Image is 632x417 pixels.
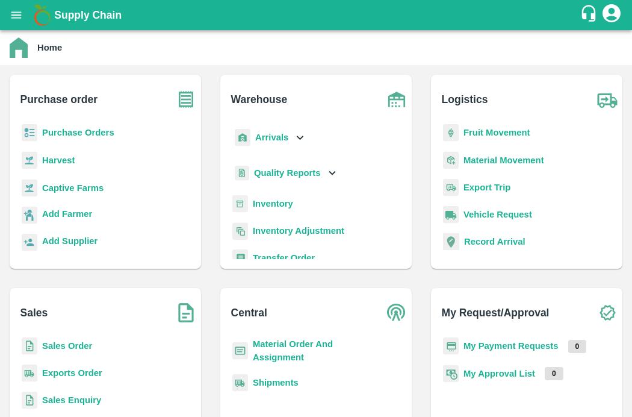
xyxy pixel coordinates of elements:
[54,7,580,24] a: Supply Chain
[10,37,28,58] img: home
[232,249,248,267] img: whTransfer
[231,304,267,321] b: Central
[42,395,101,405] a: Sales Enquiry
[443,337,459,355] img: payment
[22,392,37,409] img: sales
[42,183,104,193] a: Captive Farms
[255,133,288,142] b: Arrivals
[22,234,37,251] img: supplier
[42,209,92,219] b: Add Farmer
[382,84,412,114] img: warehouse
[22,365,37,382] img: shipments
[22,337,37,355] img: sales
[463,155,544,165] a: Material Movement
[232,195,248,213] img: whInventory
[171,84,201,114] img: purchase
[2,1,30,29] button: open drawer
[443,233,459,250] img: recordArrival
[592,298,622,328] img: check
[235,166,249,181] img: qualityReport
[42,368,102,378] a: Exports Order
[464,237,525,246] a: Record Arrival
[22,179,37,197] img: harvest
[42,341,92,351] a: Sales Order
[231,91,288,108] b: Warehouse
[22,207,37,224] img: farmer
[22,151,37,169] img: harvest
[443,124,459,142] img: fruit
[442,304,550,321] b: My Request/Approval
[20,304,48,321] b: Sales
[601,2,622,28] div: account of current user
[463,183,510,192] a: Export Trip
[463,341,559,351] a: My Payment Requests
[443,206,459,224] img: vehicle
[382,298,412,328] img: central
[463,369,535,378] a: My Approval List
[232,222,248,240] img: inventory
[171,298,201,328] img: soSales
[253,378,299,387] a: Shipments
[232,161,339,186] div: Quality Reports
[42,234,98,251] a: Add Supplier
[232,124,307,151] div: Arrivals
[253,253,315,263] a: Transfer Order
[580,4,601,26] div: customer-support
[463,128,530,137] a: Fruit Movement
[30,3,54,27] img: logo
[232,374,248,392] img: shipments
[592,84,622,114] img: truck
[443,151,459,169] img: material
[42,236,98,246] b: Add Supplier
[37,43,62,52] b: Home
[253,199,293,208] a: Inventory
[42,207,92,224] a: Add Farmer
[20,91,98,108] b: Purchase order
[443,365,459,383] img: approval
[253,339,333,362] a: Material Order And Assignment
[253,226,344,236] a: Inventory Adjustment
[442,91,488,108] b: Logistics
[232,342,248,360] img: centralMaterial
[254,168,321,178] b: Quality Reports
[443,179,459,196] img: delivery
[42,155,75,165] a: Harvest
[42,128,114,137] a: Purchase Orders
[568,340,587,353] p: 0
[545,367,563,380] p: 0
[463,210,532,219] a: Vehicle Request
[235,129,250,146] img: whArrival
[22,124,37,142] img: reciept
[54,9,122,21] b: Supply Chain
